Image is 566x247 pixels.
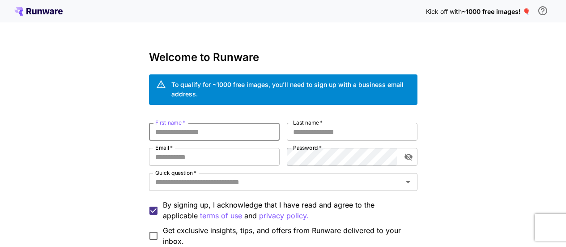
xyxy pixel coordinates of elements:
[149,51,417,64] h3: Welcome to Runware
[400,149,417,165] button: toggle password visibility
[163,225,410,247] span: Get exclusive insights, tips, and offers from Runware delivered to your inbox.
[171,80,410,99] div: To qualify for ~1000 free images, you’ll need to sign up with a business email address.
[402,176,414,188] button: Open
[155,169,196,177] label: Quick question
[155,119,185,126] label: First name
[163,199,410,221] p: By signing up, I acknowledge that I have read and agree to the applicable and
[200,210,242,221] p: terms of use
[426,8,462,15] span: Kick off with
[200,210,242,221] button: By signing up, I acknowledge that I have read and agree to the applicable and privacy policy.
[293,144,322,152] label: Password
[155,144,173,152] label: Email
[462,8,530,15] span: ~1000 free images! 🎈
[259,210,309,221] button: By signing up, I acknowledge that I have read and agree to the applicable terms of use and
[534,2,552,20] button: In order to qualify for free credit, you need to sign up with a business email address and click ...
[293,119,323,126] label: Last name
[259,210,309,221] p: privacy policy.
